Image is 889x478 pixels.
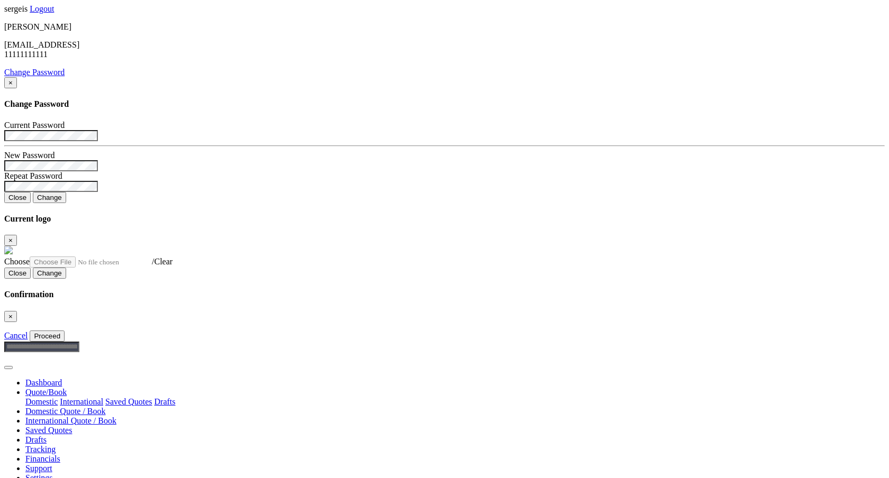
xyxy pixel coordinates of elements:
a: Domestic [25,397,58,406]
div: / [4,256,885,268]
button: Change [33,268,66,279]
label: New Password [4,151,55,160]
a: Dashboard [25,378,62,387]
img: GetCustomerLogo [4,246,13,254]
a: Drafts [155,397,176,406]
a: Saved Quotes [25,426,72,435]
a: Choose [4,257,152,266]
button: Close [4,192,31,203]
span: × [8,236,13,244]
button: Close [4,77,17,88]
button: Close [4,268,31,279]
a: International [60,397,103,406]
a: Quote/Book [25,388,67,397]
button: Toggle navigation [4,366,13,369]
div: Quote/Book [25,397,885,407]
h4: Current logo [4,214,885,224]
h4: Change Password [4,99,885,109]
button: Change [33,192,66,203]
label: Current Password [4,121,65,130]
a: Financials [25,454,60,463]
p: [PERSON_NAME] [4,22,885,32]
h4: Confirmation [4,290,885,299]
a: Domestic Quote / Book [25,407,106,416]
a: Cancel [4,331,28,340]
button: Close [4,311,17,322]
a: Saved Quotes [105,397,152,406]
button: Proceed [30,330,65,342]
label: Repeat Password [4,171,62,180]
a: Support [25,464,52,473]
span: sergeis [4,4,28,13]
a: Logout [30,4,54,13]
a: Tracking [25,445,56,454]
button: Close [4,235,17,246]
p: [EMAIL_ADDRESS] 11111111111 [4,40,885,59]
a: Drafts [25,435,47,444]
a: Change Password [4,68,65,77]
a: International Quote / Book [25,416,116,425]
a: Clear [154,257,173,266]
span: × [8,79,13,87]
